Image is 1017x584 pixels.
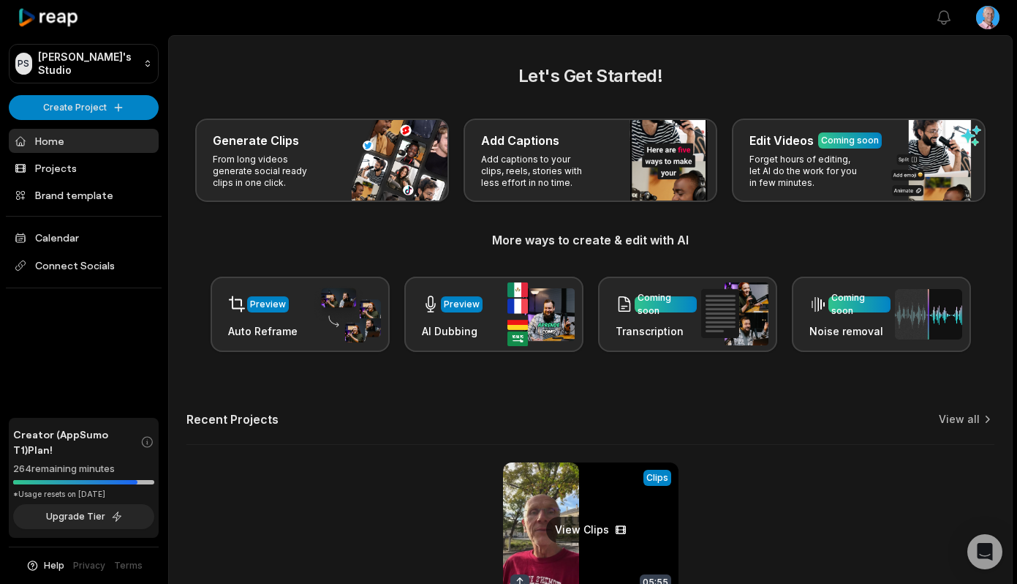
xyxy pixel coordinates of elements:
[939,412,980,427] a: View all
[9,95,159,120] button: Create Project
[481,154,594,189] p: Add captions to your clips, reels, stories with less effort in no time.
[444,298,480,311] div: Preview
[9,252,159,279] span: Connect Socials
[114,559,143,572] a: Terms
[749,132,814,149] h3: Edit Videos
[228,323,298,339] h3: Auto Reframe
[13,504,154,529] button: Upgrade Tier
[13,462,154,476] div: 264 remaining minutes
[213,132,299,149] h3: Generate Clips
[831,291,888,318] div: Coming soon
[186,63,994,89] h2: Let's Get Started!
[895,289,962,340] img: noise_removal.png
[26,559,64,572] button: Help
[186,231,994,249] h3: More ways to create & edit with AI
[616,323,697,339] h3: Transcription
[13,427,140,457] span: Creator (AppSumo T1) Plan!
[638,291,694,318] div: Coming soon
[44,559,64,572] span: Help
[314,286,381,343] img: auto_reframe.png
[73,559,105,572] a: Privacy
[38,50,137,77] p: [PERSON_NAME]'s Studio
[9,225,159,250] a: Calendar
[186,412,279,427] h2: Recent Projects
[701,282,768,345] img: transcription.png
[507,282,575,346] img: ai_dubbing.png
[821,134,879,147] div: Coming soon
[749,154,863,189] p: Forget hours of editing, let AI do the work for you in few minutes.
[15,53,32,75] div: PS
[250,298,286,311] div: Preview
[213,154,326,189] p: From long videos generate social ready clips in one click.
[9,129,159,153] a: Home
[809,323,891,339] h3: Noise removal
[481,132,559,149] h3: Add Captions
[422,323,483,339] h3: AI Dubbing
[13,489,154,500] div: *Usage resets on [DATE]
[967,534,1002,569] div: Open Intercom Messenger
[9,183,159,207] a: Brand template
[9,156,159,180] a: Projects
